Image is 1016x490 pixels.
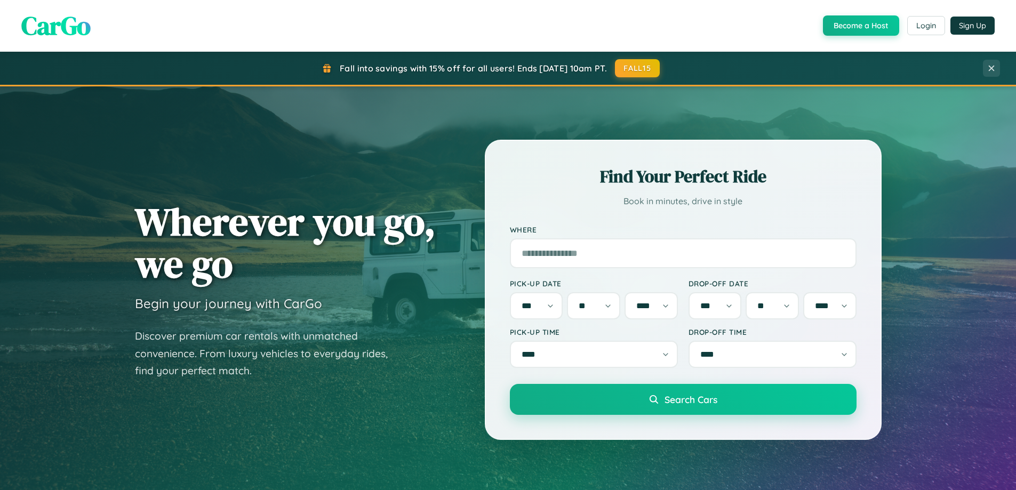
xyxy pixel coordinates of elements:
label: Drop-off Time [689,327,857,336]
span: Fall into savings with 15% off for all users! Ends [DATE] 10am PT. [340,63,607,74]
label: Where [510,225,857,234]
label: Drop-off Date [689,279,857,288]
button: Login [907,16,945,35]
span: Search Cars [665,393,717,405]
label: Pick-up Date [510,279,678,288]
span: CarGo [21,8,91,43]
button: Search Cars [510,384,857,415]
h3: Begin your journey with CarGo [135,295,322,311]
h1: Wherever you go, we go [135,200,436,285]
p: Book in minutes, drive in style [510,194,857,209]
label: Pick-up Time [510,327,678,336]
h2: Find Your Perfect Ride [510,165,857,188]
p: Discover premium car rentals with unmatched convenience. From luxury vehicles to everyday rides, ... [135,327,402,380]
button: Become a Host [823,15,899,36]
button: Sign Up [950,17,995,35]
button: FALL15 [615,59,660,77]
